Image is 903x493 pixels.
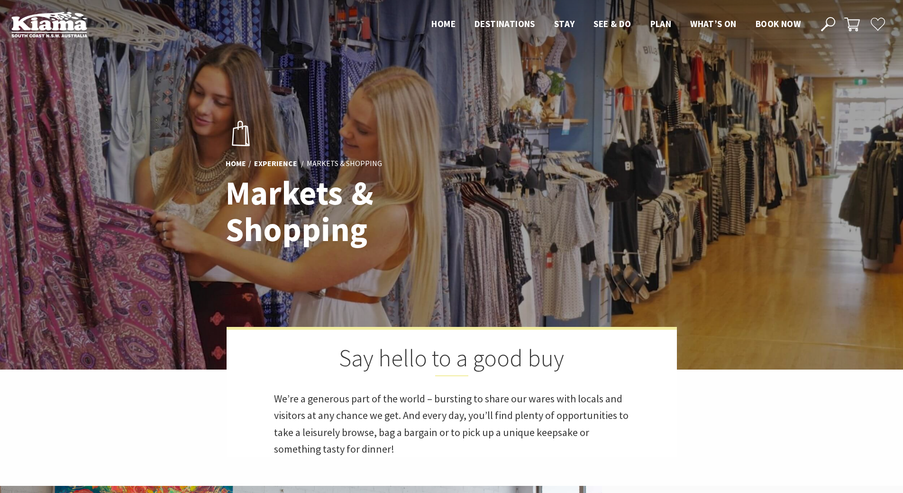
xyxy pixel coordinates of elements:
[756,18,801,29] span: Book now
[226,175,493,248] h1: Markets & Shopping
[690,18,737,29] span: What’s On
[274,391,629,457] p: We’re a generous part of the world – bursting to share our wares with locals and visitors at any ...
[422,17,810,32] nav: Main Menu
[274,344,629,376] h2: Say hello to a good buy
[650,18,672,29] span: Plan
[307,158,382,170] li: Markets & Shopping
[431,18,456,29] span: Home
[474,18,535,29] span: Destinations
[254,158,297,169] a: Experience
[226,158,246,169] a: Home
[11,11,87,37] img: Kiama Logo
[554,18,575,29] span: Stay
[593,18,631,29] span: See & Do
